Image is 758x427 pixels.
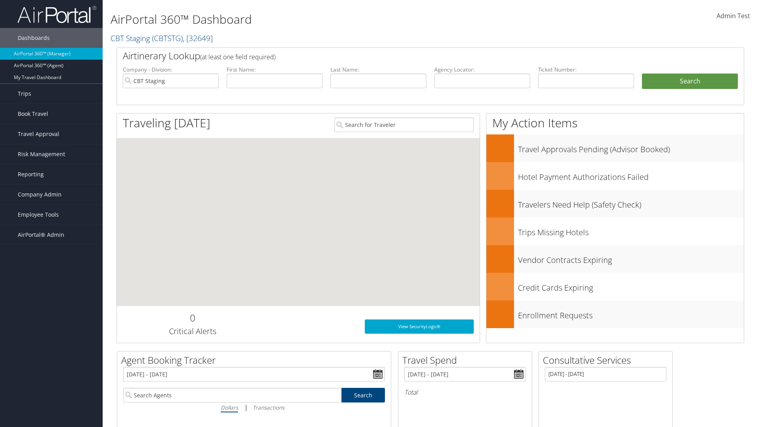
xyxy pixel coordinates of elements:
[18,28,50,48] span: Dashboards
[121,353,391,367] h2: Agent Booking Tracker
[123,388,341,402] input: Search Agents
[486,115,744,131] h1: My Action Items
[18,225,64,245] span: AirPortal® Admin
[365,319,474,334] a: View SecurityLogic®
[434,66,530,74] label: Agency Locator:
[123,49,686,62] h2: Airtinerary Lookup
[518,168,744,183] h3: Hotel Payment Authorizations Failed
[538,66,634,74] label: Ticket Number:
[183,33,213,43] span: , [ 32649 ]
[123,115,210,131] h1: Traveling [DATE]
[123,326,262,337] h3: Critical Alerts
[221,404,238,411] i: Dollars
[486,300,744,328] a: Enrollment Requests
[111,33,213,43] a: CBT Staging
[18,185,62,204] span: Company Admin
[17,5,96,24] img: airportal-logo.png
[486,162,744,190] a: Hotel Payment Authorizations Failed
[123,311,262,325] h2: 0
[486,134,744,162] a: Travel Approvals Pending (Advisor Booked)
[543,353,672,367] h2: Consultative Services
[18,164,44,184] span: Reporting
[334,117,474,132] input: Search for Traveler
[152,33,183,43] span: ( CBTSTG )
[518,251,744,266] h3: Vendor Contracts Expiring
[123,66,219,74] label: Company - Division:
[18,124,59,144] span: Travel Approval
[518,140,744,155] h3: Travel Approvals Pending (Advisor Booked)
[486,273,744,300] a: Credit Cards Expiring
[518,278,744,293] h3: Credit Cards Expiring
[253,404,284,411] i: Transactions
[18,104,48,124] span: Book Travel
[18,144,65,164] span: Risk Management
[642,74,738,89] button: Search
[227,66,323,74] label: First Name:
[404,388,526,397] h6: Total
[486,190,744,217] a: Travelers Need Help (Safety Check)
[123,402,385,412] div: |
[402,353,532,367] h2: Travel Spend
[18,84,31,104] span: Trips
[518,306,744,321] h3: Enrollment Requests
[518,195,744,210] h3: Travelers Need Help (Safety Check)
[717,4,750,28] a: Admin Test
[717,11,750,20] span: Admin Test
[486,217,744,245] a: Trips Missing Hotels
[341,388,385,402] a: Search
[486,245,744,273] a: Vendor Contracts Expiring
[18,205,59,225] span: Employee Tools
[330,66,426,74] label: Last Name:
[518,223,744,238] h3: Trips Missing Hotels
[111,11,537,28] h1: AirPortal 360™ Dashboard
[200,53,276,61] span: (at least one field required)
